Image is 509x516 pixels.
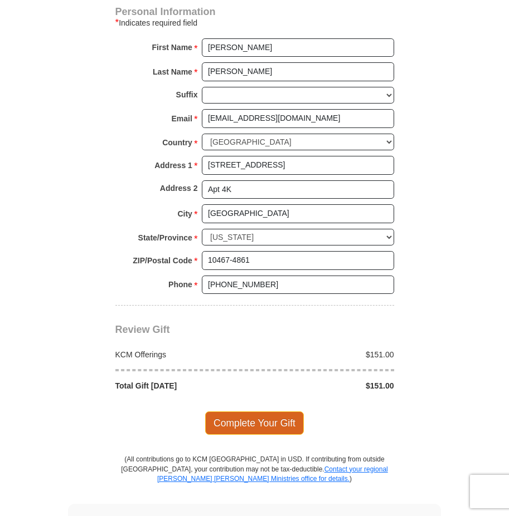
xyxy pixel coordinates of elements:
[109,380,255,391] div: Total Gift [DATE]
[162,135,192,150] strong: Country
[109,349,255,360] div: KCM Offerings
[168,277,192,292] strong: Phone
[172,111,192,126] strong: Email
[177,206,192,222] strong: City
[152,40,192,55] strong: First Name
[153,64,192,80] strong: Last Name
[160,180,198,196] strong: Address 2
[133,253,192,268] strong: ZIP/Postal Code
[176,87,198,102] strong: Suffix
[115,324,170,335] span: Review Gift
[154,158,192,173] strong: Address 1
[138,230,192,245] strong: State/Province
[115,16,394,30] div: Indicates required field
[115,7,394,16] h4: Personal Information
[205,411,304,435] span: Complete Your Gift
[121,455,389,503] p: (All contributions go to KCM [GEOGRAPHIC_DATA] in USD. If contributing from outside [GEOGRAPHIC_D...
[157,465,388,483] a: Contact your regional [PERSON_NAME] [PERSON_NAME] Ministries office for details.
[255,380,400,391] div: $151.00
[255,349,400,360] div: $151.00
